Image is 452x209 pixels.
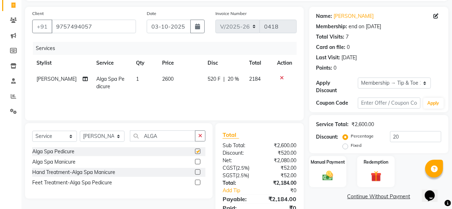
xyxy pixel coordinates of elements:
div: Alga Spa Manicure [32,158,76,166]
div: Net: [217,157,259,164]
a: Add Tip [217,187,267,194]
div: Payable: [217,195,259,203]
div: Name: [316,13,332,20]
img: _cash.svg [319,170,337,182]
label: Percentage [351,133,374,139]
iframe: chat widget [422,180,445,202]
div: [DATE] [342,54,357,61]
span: | [223,75,225,83]
span: SGST [223,172,235,179]
a: [PERSON_NAME] [334,13,374,20]
button: +91 [32,20,52,33]
div: Last Visit: [316,54,340,61]
div: ₹2,184.00 [259,195,302,203]
span: 1 [136,76,139,82]
span: 520 F [208,75,220,83]
div: ₹0 [267,187,302,194]
div: Points: [316,64,332,72]
span: CGST [223,165,236,171]
div: Feet Treatment-Alga Spa Pedicure [32,179,112,186]
div: Total Visits: [316,33,345,41]
span: 20 % [228,75,239,83]
div: ( ) [217,172,259,179]
div: Sub Total: [217,142,259,149]
div: ₹2,600.00 [259,142,302,149]
label: Redemption [364,159,388,165]
label: Client [32,10,44,17]
div: Apply Discount [316,79,358,94]
div: Total: [217,179,259,187]
span: Alga Spa Pedicure [96,76,125,90]
div: 0 [334,64,337,72]
img: _gift.svg [368,170,385,183]
label: Fixed [351,142,362,149]
span: [PERSON_NAME] [37,76,77,82]
div: Coupon Code [316,99,358,107]
label: Date [147,10,156,17]
span: 2184 [249,76,261,82]
div: Alga Spa Pedicure [32,148,74,155]
label: Manual Payment [311,159,345,165]
div: Discount: [217,149,259,157]
input: Search by Name/Mobile/Email/Code [52,20,136,33]
div: ₹2,080.00 [259,157,302,164]
a: Continue Without Payment [311,193,447,200]
span: 2.5% [237,165,248,171]
span: 2600 [162,76,174,82]
div: Service Total: [316,121,349,128]
div: ₹52.00 [259,164,302,172]
div: ₹52.00 [259,172,302,179]
th: Total [245,55,273,71]
th: Stylist [32,55,92,71]
label: Invoice Number [215,10,247,17]
div: Card on file: [316,44,346,51]
div: ₹2,184.00 [259,179,302,187]
span: 2.5% [237,173,248,178]
div: 7 [346,33,349,41]
div: ₹2,600.00 [352,121,374,128]
div: ₹520.00 [259,149,302,157]
div: end on [DATE] [349,23,381,30]
th: Qty [132,55,158,71]
th: Disc [203,55,245,71]
div: Discount: [316,133,339,141]
div: 0 [347,44,350,51]
th: Price [158,55,203,71]
input: Enter Offer / Coupon Code [358,98,421,109]
button: Apply [423,98,444,109]
div: Membership: [316,23,347,30]
th: Service [92,55,132,71]
span: Total [223,131,239,139]
div: Services [33,42,302,55]
div: ( ) [217,164,259,172]
th: Action [273,55,297,71]
input: Search or Scan [130,130,195,141]
div: Hand Treatment-Alga Spa Manicure [32,169,115,176]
